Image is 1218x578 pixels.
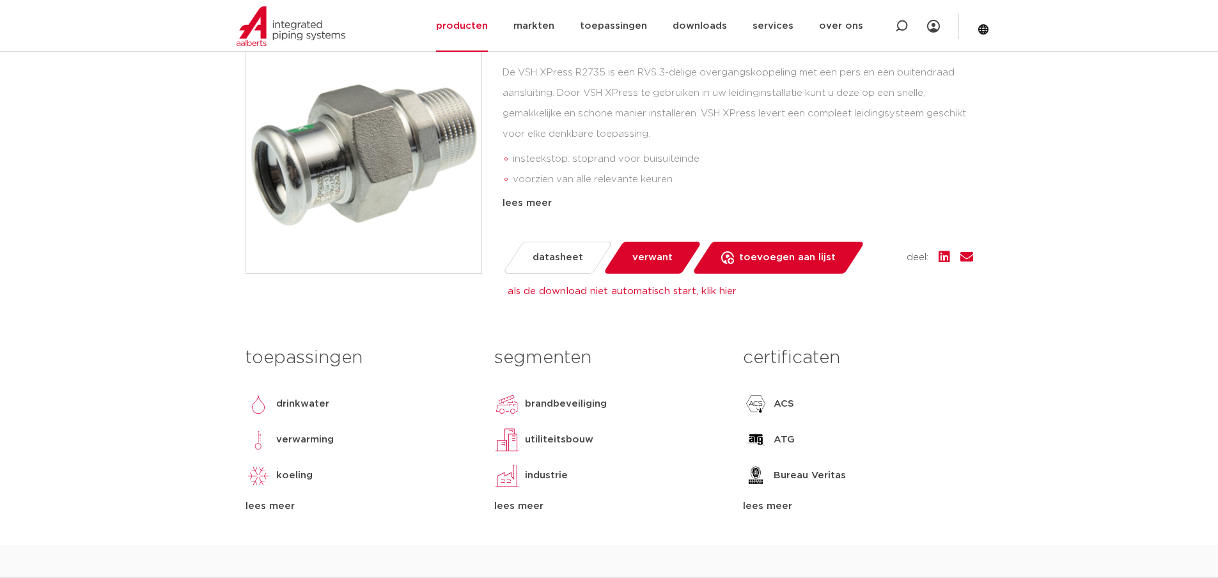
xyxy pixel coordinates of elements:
[246,391,271,417] img: drinkwater
[774,396,794,412] p: ACS
[494,391,520,417] img: brandbeveiliging
[632,247,673,268] span: verwant
[774,468,846,483] p: Bureau Veritas
[743,463,769,488] img: Bureau Veritas
[739,247,836,268] span: toevoegen aan lijst
[494,499,724,514] div: lees meer
[503,63,973,191] div: De VSH XPress R2735 is een RVS 3-delige overgangskoppeling met een pers en een buitendraad aanslu...
[246,345,475,371] h3: toepassingen
[494,345,724,371] h3: segmenten
[743,345,972,371] h3: certificaten
[907,250,928,265] span: deel:
[276,468,313,483] p: koeling
[743,427,769,453] img: ATG
[513,169,973,190] li: voorzien van alle relevante keuren
[525,396,607,412] p: brandbeveiliging
[743,391,769,417] img: ACS
[246,463,271,488] img: koeling
[513,149,973,169] li: insteekstop: stoprand voor buisuiteinde
[743,499,972,514] div: lees meer
[525,468,568,483] p: industrie
[525,432,593,448] p: utiliteitsbouw
[513,190,973,210] li: Leak Before Pressed-functie
[602,242,701,274] a: verwant
[533,247,583,268] span: datasheet
[246,427,271,453] img: verwarming
[246,499,475,514] div: lees meer
[774,432,795,448] p: ATG
[494,463,520,488] img: industrie
[503,196,973,211] div: lees meer
[494,427,520,453] img: utiliteitsbouw
[276,432,334,448] p: verwarming
[508,286,737,296] a: als de download niet automatisch start, klik hier
[276,396,329,412] p: drinkwater
[246,38,481,273] img: Product Image for VSH XPress RVS 3-delige overgang FM 28xR1"
[502,242,613,274] a: datasheet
